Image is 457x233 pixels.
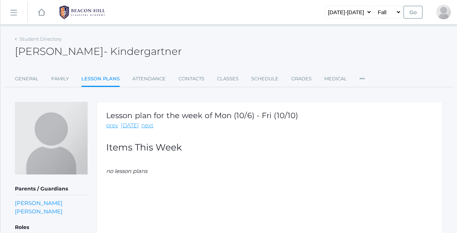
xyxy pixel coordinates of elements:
input: Go [404,6,422,19]
a: Family [51,72,69,86]
a: [DATE] [121,121,139,130]
a: Medical [324,72,347,86]
a: Grades [291,72,312,86]
a: prev [106,121,118,130]
a: General [15,72,39,86]
h1: Lesson plan for the week of Mon (10/6) - Fri (10/10) [106,111,298,120]
a: next [141,121,153,130]
a: [PERSON_NAME] [15,199,63,207]
em: no lesson plans [106,168,147,174]
span: - Kindergartner [104,45,182,57]
a: Classes [217,72,238,86]
a: Attendance [132,72,166,86]
img: Vincent Scrudato [15,102,88,174]
h2: [PERSON_NAME] [15,46,182,57]
a: Student Directory [20,36,62,42]
a: [PERSON_NAME] [15,207,63,216]
a: Contacts [179,72,204,86]
h2: Items This Week [106,142,433,153]
a: Schedule [251,72,278,86]
div: Ashley Scrudato [436,5,451,19]
h5: Parents / Guardians [15,183,88,195]
img: 1_BHCALogos-05.png [55,3,109,21]
a: Lesson Plans [81,72,120,87]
